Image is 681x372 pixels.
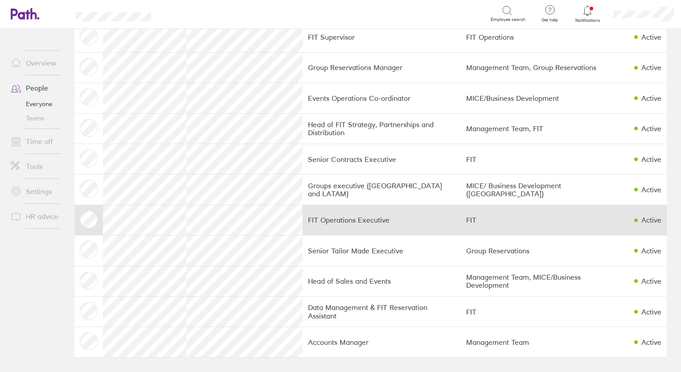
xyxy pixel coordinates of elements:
td: Management Team [461,327,629,357]
div: Search [175,9,198,17]
div: Active [641,155,661,163]
td: MICE/Business Development [461,83,629,113]
td: FIT Operations [461,22,629,52]
td: Senior Tailor Made Executive [303,236,461,266]
td: MICE/ Business Development ([GEOGRAPHIC_DATA]) [461,174,629,205]
td: Accounts Manager [303,327,461,357]
td: Group Reservations Manager [303,52,461,83]
td: FIT Supervisor [303,22,461,52]
span: Get help [535,17,564,23]
td: Management Team, FIT [461,113,629,144]
div: Active [641,338,661,346]
td: Data Management & FIT Reservation Assistant [303,297,461,327]
td: Management Team, Group Reservations [461,52,629,83]
td: FIT [461,205,629,235]
td: Management Team, MICE/Business Development [461,266,629,296]
div: Active [641,124,661,132]
a: HR advice [4,207,75,225]
a: Teams [4,111,75,125]
a: Notifications [573,4,602,23]
td: Head of FIT Strategy, Partnerships and Distribution [303,113,461,144]
a: Settings [4,182,75,200]
td: FIT [461,297,629,327]
span: Notifications [573,18,602,23]
a: Overview [4,54,75,72]
div: Active [641,33,661,41]
span: Employee search [491,17,525,22]
td: FIT Operations Executive [303,205,461,235]
a: Everyone [4,97,75,111]
div: Active [641,63,661,71]
td: FIT [461,144,629,174]
div: Active [641,94,661,102]
a: Tools [4,157,75,175]
div: Active [641,247,661,255]
td: Senior Contracts Executive [303,144,461,174]
td: Groups executive ([GEOGRAPHIC_DATA] and LATAM) [303,174,461,205]
td: Head of Sales and Events [303,266,461,296]
td: Events Operations Co-ordinator [303,83,461,113]
div: Active [641,216,661,224]
div: Active [641,308,661,316]
div: Active [641,186,661,194]
div: Active [641,277,661,285]
td: Group Reservations [461,236,629,266]
a: People [4,79,75,97]
a: Time off [4,132,75,150]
